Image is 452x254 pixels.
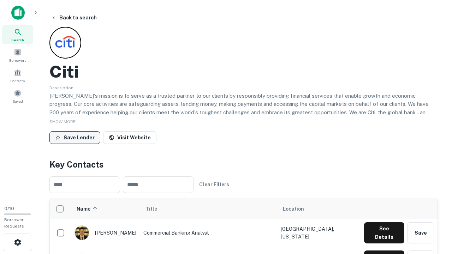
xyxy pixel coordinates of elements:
th: Title [140,199,277,219]
button: Back to search [48,11,100,24]
span: Search [11,37,24,43]
span: Title [145,205,166,213]
span: Contacts [11,78,25,84]
h4: Key Contacts [49,158,438,171]
a: Visit Website [103,131,156,144]
span: Borrower Requests [4,217,24,229]
td: Commercial Banking Analyst [140,219,277,247]
a: Contacts [2,66,33,85]
span: Saved [13,98,23,104]
button: Save Lender [49,131,100,144]
img: 1753279374948 [75,226,89,240]
p: [PERSON_NAME]'s mission is to serve as a trusted partner to our clients by responsibly providing ... [49,92,438,133]
th: Name [71,199,140,219]
span: 0 / 10 [4,206,14,211]
th: Location [277,199,361,219]
button: Save [407,222,434,243]
a: Saved [2,86,33,105]
a: Borrowers [2,46,33,65]
h2: Citi [49,61,79,82]
span: Description [49,85,73,90]
div: [PERSON_NAME] [75,225,136,240]
span: Location [283,205,304,213]
span: Name [77,205,100,213]
span: SHOW MORE [49,119,76,124]
td: [GEOGRAPHIC_DATA], [US_STATE] [277,219,361,247]
a: Search [2,25,33,44]
button: See Details [364,222,404,243]
iframe: Chat Widget [417,198,452,231]
img: capitalize-icon.png [11,6,25,20]
span: Borrowers [9,58,26,63]
button: Clear Filters [196,178,232,191]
